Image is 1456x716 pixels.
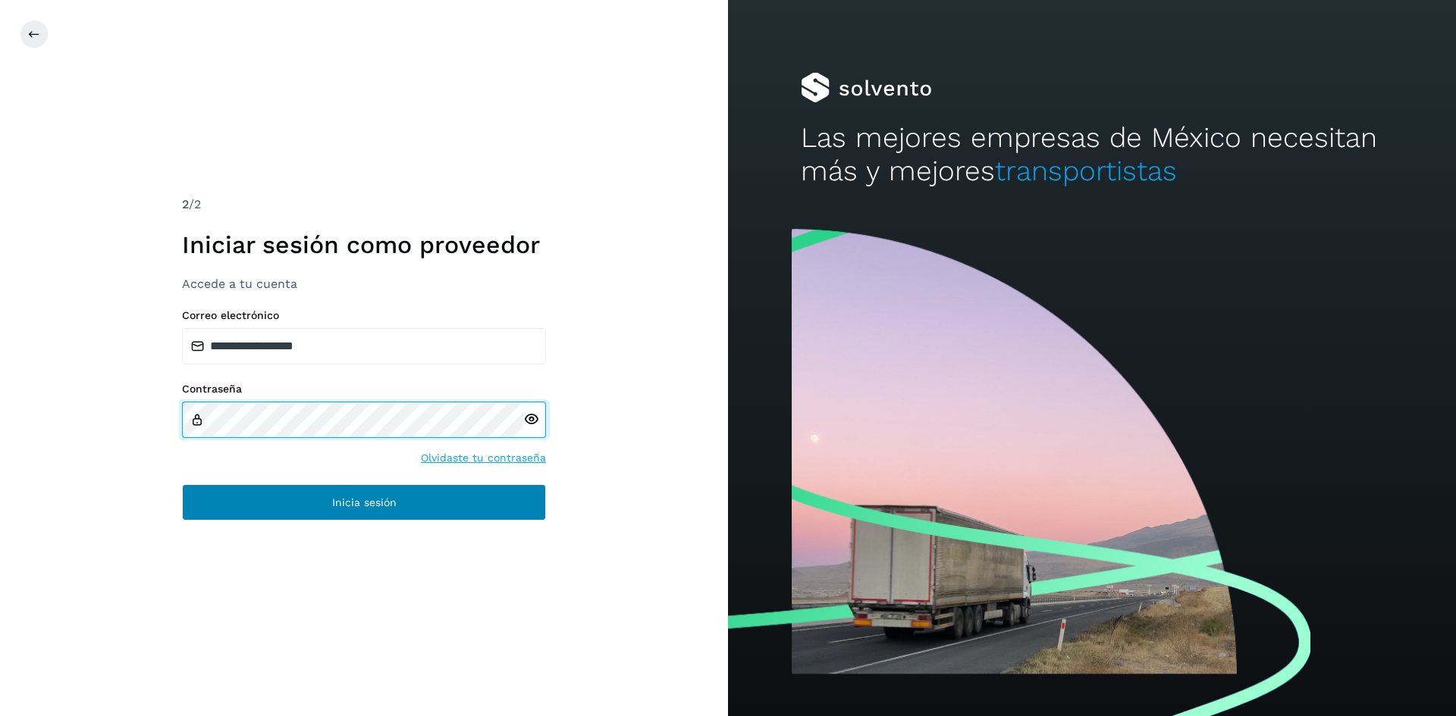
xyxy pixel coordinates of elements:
h3: Accede a tu cuenta [182,277,546,291]
a: Olvidaste tu contraseña [421,450,546,466]
h2: Las mejores empresas de México necesitan más y mejores [801,121,1383,189]
label: Correo electrónico [182,309,546,322]
div: /2 [182,195,546,214]
h1: Iniciar sesión como proveedor [182,230,546,259]
button: Inicia sesión [182,484,546,521]
span: Inicia sesión [332,497,397,508]
span: transportistas [995,155,1177,187]
span: 2 [182,197,189,211]
label: Contraseña [182,383,546,396]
